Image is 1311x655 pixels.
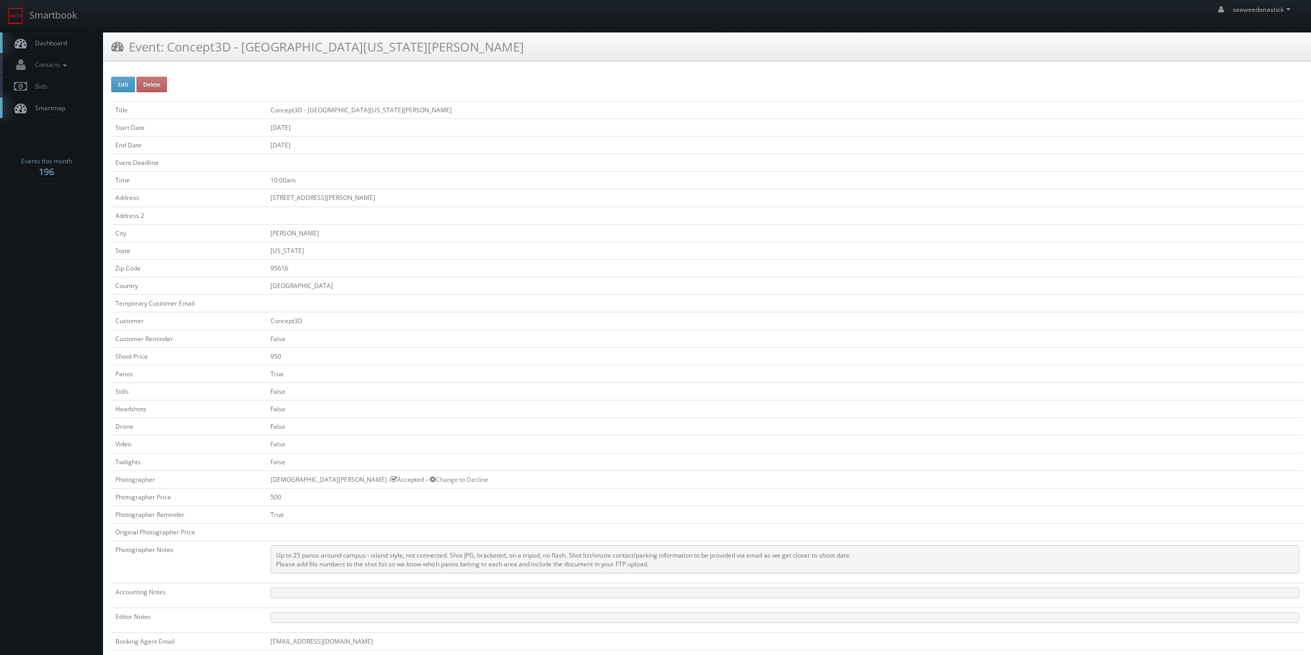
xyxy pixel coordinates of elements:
td: False [266,453,1303,471]
td: Photographer Price [111,488,266,506]
td: Address 2 [111,207,266,224]
td: End Date [111,136,266,154]
td: 500 [266,488,1303,506]
span: Dashboard [30,39,67,47]
td: 10:00am [266,172,1303,189]
td: True [266,365,1303,382]
strong: 196 [39,165,54,178]
td: Shoot Price [111,347,266,365]
td: [DATE] [266,136,1303,154]
td: [EMAIL_ADDRESS][DOMAIN_NAME] [266,633,1303,650]
td: Customer [111,312,266,330]
td: Photographer Notes [111,541,266,583]
img: smartbook-logo.png [8,8,24,24]
td: Headshots [111,400,266,418]
td: Address [111,189,266,207]
td: Event Deadline [111,154,266,172]
td: [DEMOGRAPHIC_DATA][PERSON_NAME] - Accepted -- [266,471,1303,488]
td: Start Date [111,119,266,136]
td: Time [111,172,266,189]
td: Video [111,435,266,453]
td: 950 [266,347,1303,365]
td: True [266,506,1303,523]
td: False [266,400,1303,418]
td: Customer Reminder [111,330,266,347]
span: Contacts [30,60,70,69]
td: Zip Code [111,259,266,277]
td: Panos [111,365,266,382]
h3: Event: Concept3D - [GEOGRAPHIC_DATA][US_STATE][PERSON_NAME] [111,38,524,56]
td: [PERSON_NAME] [266,224,1303,242]
td: Drone [111,418,266,435]
td: False [266,382,1303,400]
td: Photographer Reminder [111,506,266,523]
td: [DATE] [266,119,1303,136]
td: 95616 [266,259,1303,277]
td: State [111,242,266,259]
td: Photographer [111,471,266,488]
td: [GEOGRAPHIC_DATA] [266,277,1303,295]
td: Concept3D [266,312,1303,330]
span: Smartmap [30,104,65,112]
td: Twilights [111,453,266,471]
td: False [266,418,1303,435]
button: Delete [137,77,167,92]
td: Concept3D - [GEOGRAPHIC_DATA][US_STATE][PERSON_NAME] [266,101,1303,119]
td: City [111,224,266,242]
a: Change to Decline [430,475,488,484]
td: Temporary Customer Email [111,295,266,312]
button: Edit [111,77,135,92]
td: Booking Agent Email [111,633,266,650]
td: Accounting Notes [111,583,266,608]
td: False [266,435,1303,453]
td: [STREET_ADDRESS][PERSON_NAME] [266,189,1303,207]
pre: Up to 25 panos around campus - island style, not connected. Shot JPG, bracketed, on a tripod, no ... [270,545,1299,574]
span: seaweedonastick [1233,5,1293,14]
td: Editor Notes [111,608,266,633]
td: [US_STATE] [266,242,1303,259]
td: False [266,330,1303,347]
td: Stills [111,382,266,400]
span: Events this month [21,156,72,166]
span: Bids [30,82,47,91]
td: Country [111,277,266,295]
td: Original Photographer Price [111,524,266,541]
td: Title [111,101,266,119]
